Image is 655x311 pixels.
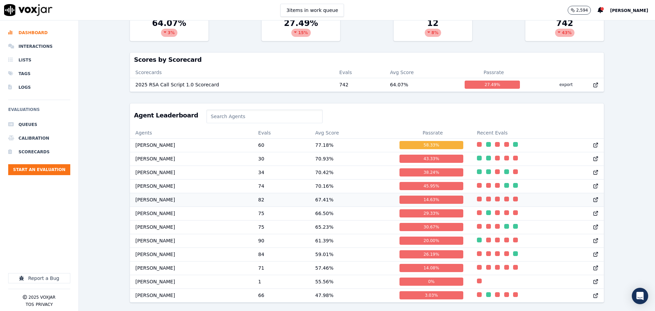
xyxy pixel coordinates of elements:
[399,223,464,231] div: 30.67 %
[253,275,310,288] td: 1
[399,182,464,190] div: 45.95 %
[310,288,394,302] td: 47.98 %
[399,264,464,272] div: 14.08 %
[130,248,253,261] td: [PERSON_NAME]
[253,234,310,248] td: 90
[8,105,70,118] h6: Evaluations
[253,207,310,220] td: 75
[130,179,253,193] td: [PERSON_NAME]
[161,29,177,37] div: 3 %
[459,67,528,78] th: Passrate
[130,67,334,78] th: Scorecards
[4,4,53,16] img: voxjar logo
[399,278,464,286] div: 0 %
[253,220,310,234] td: 75
[280,4,344,17] button: 3items in work queue
[130,261,253,275] td: [PERSON_NAME]
[310,234,394,248] td: 61.39 %
[568,6,591,15] button: 2,594
[26,302,34,307] button: TOS
[334,78,385,91] td: 742
[8,67,70,81] a: Tags
[130,78,334,91] td: 2025 RSA Call Script 1.0 Scorecard
[130,288,253,302] td: [PERSON_NAME]
[465,81,520,89] div: 27.49 %
[130,138,253,152] td: [PERSON_NAME]
[130,207,253,220] td: [PERSON_NAME]
[253,166,310,179] td: 34
[8,26,70,40] a: Dashboard
[576,8,588,13] p: 2,594
[568,6,598,15] button: 2,594
[253,179,310,193] td: 74
[28,295,55,300] p: 2025 Voxjar
[394,18,472,41] div: 12
[130,127,253,138] th: Agents
[310,248,394,261] td: 59.01 %
[554,79,578,90] button: export
[130,234,253,248] td: [PERSON_NAME]
[130,166,253,179] td: [PERSON_NAME]
[8,81,70,94] a: Logs
[8,40,70,53] a: Interactions
[253,248,310,261] td: 84
[253,288,310,302] td: 66
[130,275,253,288] td: [PERSON_NAME]
[610,6,655,14] button: [PERSON_NAME]
[394,127,472,138] th: Passrate
[253,261,310,275] td: 71
[134,57,600,63] h3: Scores by Scorecard
[8,131,70,145] a: Calibration
[310,127,394,138] th: Avg Score
[610,8,648,13] span: [PERSON_NAME]
[310,261,394,275] td: 57.46 %
[334,67,385,78] th: Evals
[399,141,464,149] div: 58.33 %
[399,291,464,299] div: 3.03 %
[130,220,253,234] td: [PERSON_NAME]
[399,237,464,245] div: 20.00 %
[310,138,394,152] td: 77.18 %
[310,275,394,288] td: 55.56 %
[384,78,459,91] td: 64.07 %
[310,220,394,234] td: 65.23 %
[399,250,464,258] div: 26.19 %
[253,193,310,207] td: 82
[291,29,311,37] div: 15 %
[310,179,394,193] td: 70.16 %
[310,166,394,179] td: 70.42 %
[8,273,70,283] button: Report a Bug
[206,110,323,123] input: Search Agents
[310,152,394,166] td: 70.93 %
[399,155,464,163] div: 43.33 %
[399,196,464,204] div: 14.63 %
[525,18,604,41] div: 742
[310,193,394,207] td: 67.41 %
[36,302,53,307] button: Privacy
[8,164,70,175] button: Start an Evaluation
[471,127,604,138] th: Recent Evals
[8,118,70,131] a: Queues
[253,127,310,138] th: Evals
[262,18,340,41] div: 27.49 %
[253,138,310,152] td: 60
[555,29,574,37] div: 43 %
[8,53,70,67] li: Lists
[130,18,208,41] div: 64.07 %
[134,112,198,118] h3: Agent Leaderboard
[310,207,394,220] td: 66.50 %
[253,152,310,166] td: 30
[130,193,253,207] td: [PERSON_NAME]
[425,29,441,37] div: 8 %
[399,168,464,176] div: 38.24 %
[399,209,464,217] div: 29.33 %
[130,152,253,166] td: [PERSON_NAME]
[8,145,70,159] a: Scorecards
